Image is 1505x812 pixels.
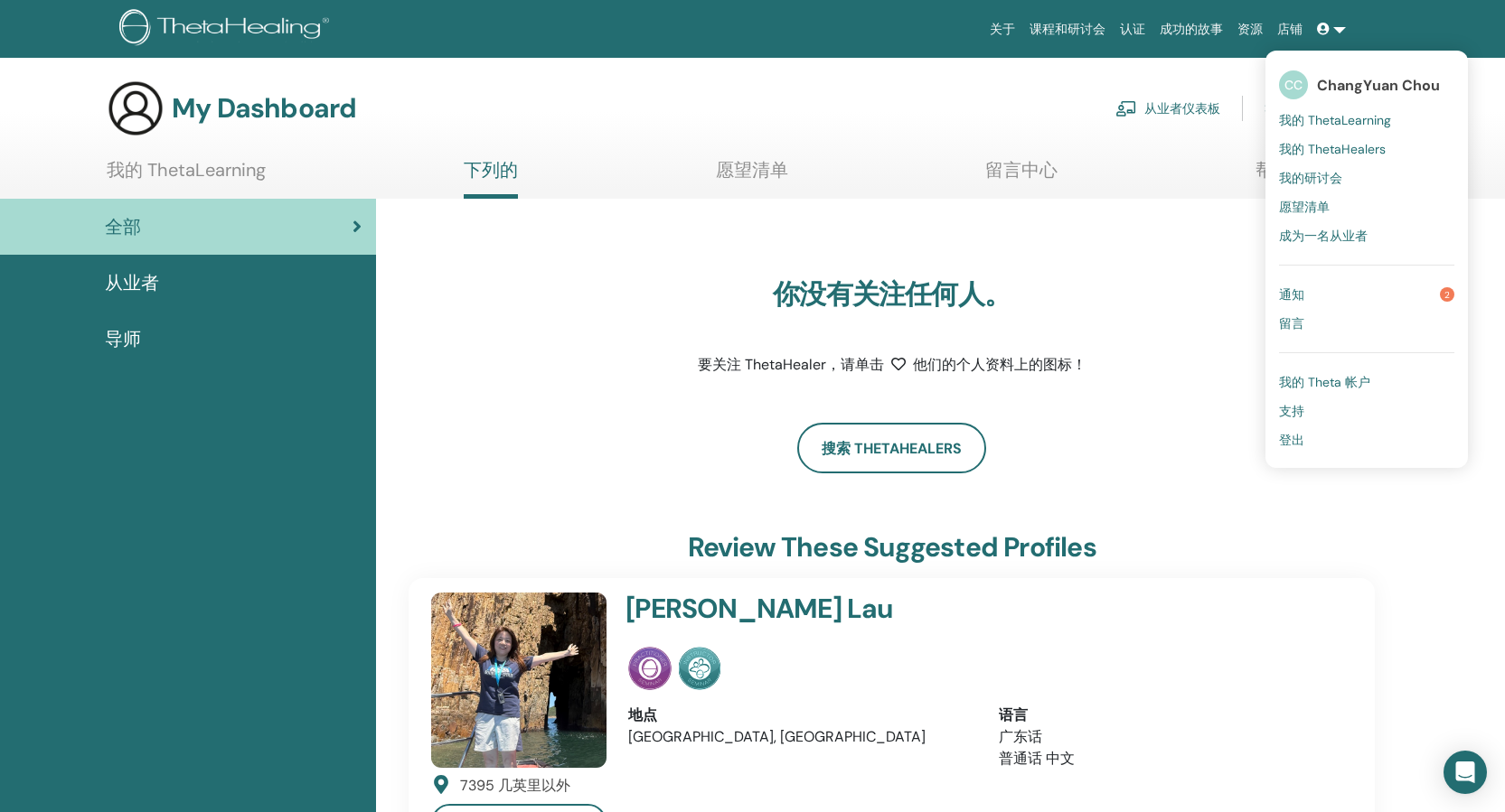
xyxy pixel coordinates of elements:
h4: [PERSON_NAME] Lau [626,593,1220,625]
a: 登出 [1279,425,1454,454]
a: 我的帐户 [1265,89,1344,128]
a: 资源 [1230,13,1270,46]
a: 通知2 [1279,280,1454,309]
a: 关于 [983,13,1022,46]
h3: Review these suggested profiles [688,531,1096,564]
span: 支持 [1279,403,1304,419]
span: 通知 [1279,286,1304,303]
a: 从业者仪表板 [1115,89,1220,128]
img: cog.svg [1265,93,1286,124]
a: 成为一名从业者 [1279,221,1454,250]
a: 认证 [1113,13,1152,46]
a: 店铺 [1270,13,1310,46]
li: 广东话 [999,726,1341,748]
span: 成为一名从业者 [1279,228,1368,244]
li: [GEOGRAPHIC_DATA], [GEOGRAPHIC_DATA] [628,726,971,748]
div: 地点 [628,705,971,726]
span: 愿望清单 [1279,199,1330,215]
span: 我的研讨会 [1279,170,1342,186]
span: 导师 [105,325,141,352]
span: 2 [1440,287,1454,302]
h3: My Dashboard [172,92,356,125]
a: 愿望清单 [1279,192,1454,221]
img: chalkboard-teacher.svg [1115,100,1137,117]
a: 愿望清单 [716,159,788,194]
a: 我的 ThetaLearning [1279,106,1454,135]
a: 成功的故事 [1152,13,1230,46]
div: Open Intercom Messenger [1444,751,1487,794]
a: 课程和研讨会 [1022,13,1113,46]
span: 从业者 [105,269,159,296]
h3: 你没有关注任何人。 [666,278,1118,311]
img: generic-user-icon.jpg [107,79,165,137]
a: 支持 [1279,397,1454,425]
span: 全部 [105,213,141,240]
span: 留言 [1279,315,1304,331]
span: 我的 ThetaHealers [1279,141,1386,157]
span: 我的 ThetaLearning [1279,112,1391,128]
a: 我的 ThetaLearning [107,159,266,194]
a: 留言中心 [985,159,1058,194]
span: 登出 [1279,432,1304,448]
a: 我的 ThetaHealers [1279,135,1454,163]
img: logo.png [119,9,335,50]
span: ChangYuan Chou [1317,76,1440,95]
span: 我的 Theta 帐户 [1279,374,1370,390]
div: 语言 [999,705,1341,726]
li: 普通话 中文 [999,748,1341,770]
a: 帮助和资源 [1256,159,1346,194]
a: 下列的 [464,159,518,199]
p: 要关注 ThetaHealer，请单击 他们的个人资料上的图标！ [666,354,1118,376]
a: 留言 [1279,309,1454,338]
a: 我的 Theta 帐户 [1279,368,1454,397]
a: 搜索 ThetaHealers [797,423,986,473]
span: CC [1279,70,1308,99]
a: CCChangYuan Chou [1279,64,1454,106]
a: 我的研讨会 [1279,163,1454,192]
img: default.jpg [431,593,607,768]
div: 7395 几英里以外 [460,775,570,797]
